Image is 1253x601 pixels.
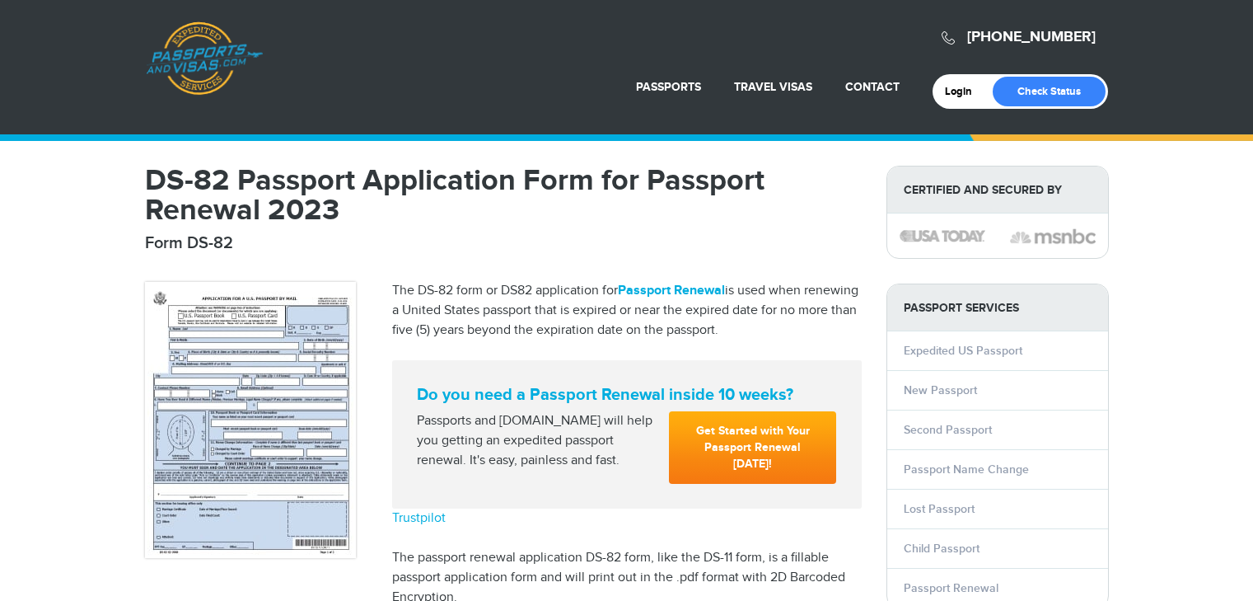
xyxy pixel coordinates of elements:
[146,21,263,96] a: Passports & [DOMAIN_NAME]
[734,80,812,94] a: Travel Visas
[145,233,862,253] h2: Form DS-82
[845,80,900,94] a: Contact
[904,462,1029,477] a: Passport Name Change
[145,166,862,225] h1: DS-82 Passport Application Form for Passport Renewal 2023
[887,284,1108,331] strong: PASSPORT SERVICES
[887,167,1108,214] strong: Certified and Secured by
[904,502,975,516] a: Lost Passport
[145,282,356,558] img: DS-82
[904,581,998,595] a: Passport Renewal
[417,385,837,405] strong: Do you need a Passport Renewal inside 10 weeks?
[945,85,984,98] a: Login
[900,230,985,242] img: image description
[967,28,1096,46] a: [PHONE_NUMBER]
[993,77,1106,106] a: Check Status
[1010,227,1096,247] img: image description
[410,411,663,471] div: Passports and [DOMAIN_NAME] will help you getting an expedited passport renewal. It's easy, painl...
[904,423,992,437] a: Second Passport
[618,283,725,298] a: Passport Renewal
[669,411,836,484] a: Get Started with Your Passport Renewal [DATE]!
[392,510,446,526] a: Trustpilot
[904,383,977,397] a: New Passport
[904,542,979,556] a: Child Passport
[904,344,1022,358] a: Expedited US Passport
[636,80,701,94] a: Passports
[392,281,862,340] p: The DS-82 form or DS82 application for is used when renewing a United States passport that is exp...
